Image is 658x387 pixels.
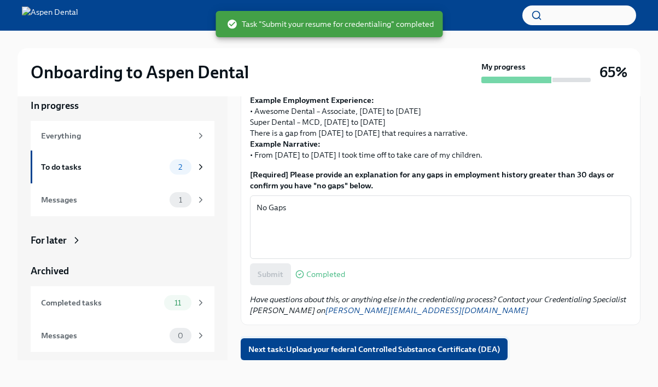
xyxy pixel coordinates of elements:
p: • Awesome Dental – Associate, [DATE] to [DATE] Super Dental – MCD, [DATE] to [DATE] There is a ga... [250,95,631,160]
label: [Required] Please provide an explanation for any gaps in employment history greater than 30 days ... [250,169,631,191]
div: Messages [41,330,165,342]
span: Next task : Upload your federal Controlled Substance Certificate (DEA) [248,344,500,355]
strong: Example Narrative: [250,139,321,149]
a: To do tasks2 [31,151,214,183]
h3: 65% [599,62,627,82]
textarea: No Gaps [257,201,625,253]
a: Messages1 [31,183,214,216]
a: Messages0 [31,319,214,352]
strong: Example Employment Experience: [250,95,374,105]
span: Completed [306,270,345,279]
a: Everything [31,121,214,151]
a: Completed tasks11 [31,286,214,319]
a: [PERSON_NAME][EMAIL_ADDRESS][DOMAIN_NAME] [325,305,528,315]
a: Archived [31,264,214,278]
div: Everything [41,130,191,142]
span: 2 [172,163,189,171]
a: For later [31,234,214,247]
span: 1 [172,196,189,204]
span: 11 [168,299,188,307]
div: Completed tasks [41,297,160,309]
img: Aspen Dental [22,7,78,24]
strong: My progress [481,61,526,72]
h2: Onboarding to Aspen Dental [31,61,249,83]
span: 0 [171,332,190,340]
div: For later [31,234,67,247]
div: To do tasks [41,161,165,173]
div: Messages [41,194,165,206]
span: Task "Submit your resume for credentialing" completed [226,19,434,30]
em: Have questions about this, or anything else in the credentialing process? Contact your Credential... [250,294,626,315]
a: In progress [31,99,214,112]
button: Next task:Upload your federal Controlled Substance Certificate (DEA) [241,338,508,360]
